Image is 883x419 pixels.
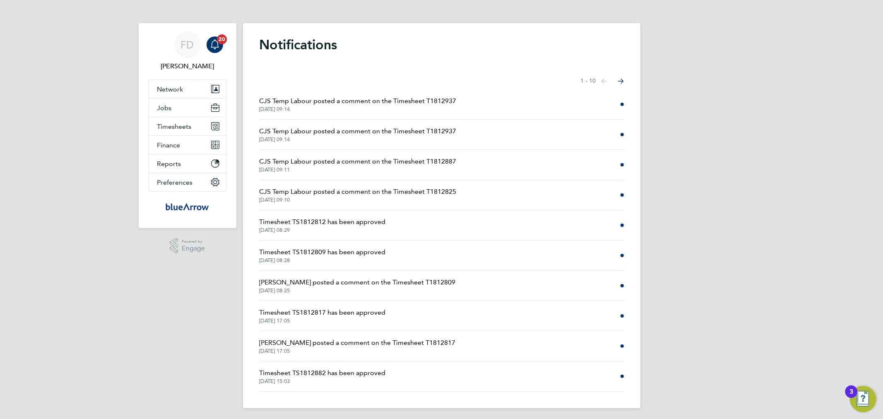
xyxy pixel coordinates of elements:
img: bluearrow-logo-retina.png [166,200,209,213]
span: Timesheet TS1812809 has been approved [260,247,386,257]
span: [DATE] 09:10 [260,197,457,203]
nav: Select page of notifications list [581,73,624,89]
span: [DATE] 15:03 [260,378,386,385]
span: 1 - 10 [581,77,596,85]
span: Fabio Del Turco [149,61,226,71]
button: Jobs [149,99,226,117]
span: [DATE] 09:14 [260,106,457,113]
span: Timesheet TS1812817 has been approved [260,308,386,318]
span: Timesheets [157,123,192,130]
a: FD[PERSON_NAME] [149,31,226,71]
button: Timesheets [149,117,226,135]
a: Go to home page [149,200,226,213]
span: Timesheet TS1812882 has been approved [260,368,386,378]
span: Jobs [157,104,172,112]
span: [DATE] 08:29 [260,227,386,234]
span: Reports [157,160,181,168]
span: 20 [217,34,227,44]
span: Powered by [182,238,205,245]
span: [DATE] 08:25 [260,287,456,294]
a: Timesheet TS1812809 has been approved[DATE] 08:28 [260,247,386,264]
a: 20 [207,31,223,58]
span: FD [181,39,194,50]
a: Powered byEngage [170,238,205,254]
span: [DATE] 17:05 [260,318,386,324]
span: CJS Temp Labour posted a comment on the Timesheet T1812825 [260,187,457,197]
span: [PERSON_NAME] posted a comment on the Timesheet T1812809 [260,277,456,287]
span: [PERSON_NAME] posted a comment on the Timesheet T1812817 [260,338,456,348]
span: Finance [157,141,180,149]
h1: Notifications [260,36,624,53]
nav: Main navigation [139,23,236,228]
a: Timesheet TS1812882 has been approved[DATE] 15:03 [260,368,386,385]
a: CJS Temp Labour posted a comment on the Timesheet T1812937[DATE] 09:14 [260,126,457,143]
button: Preferences [149,173,226,191]
button: Finance [149,136,226,154]
a: Timesheet TS1812812 has been approved[DATE] 08:29 [260,217,386,234]
button: Open Resource Center, 3 new notifications [850,386,876,412]
button: Reports [149,154,226,173]
span: CJS Temp Labour posted a comment on the Timesheet T1812937 [260,126,457,136]
span: Network [157,85,183,93]
span: [DATE] 08:28 [260,257,386,264]
a: Timesheet TS1812817 has been approved[DATE] 17:05 [260,308,386,324]
a: CJS Temp Labour posted a comment on the Timesheet T1812937[DATE] 09:14 [260,96,457,113]
a: CJS Temp Labour posted a comment on the Timesheet T1812825[DATE] 09:10 [260,187,457,203]
a: CJS Temp Labour posted a comment on the Timesheet T1812887[DATE] 09:11 [260,157,457,173]
a: [PERSON_NAME] posted a comment on the Timesheet T1812817[DATE] 17:05 [260,338,456,354]
span: Preferences [157,178,193,186]
a: [PERSON_NAME] posted a comment on the Timesheet T1812809[DATE] 08:25 [260,277,456,294]
div: 3 [849,392,853,402]
button: Network [149,80,226,98]
span: [DATE] 17:05 [260,348,456,354]
span: CJS Temp Labour posted a comment on the Timesheet T1812887 [260,157,457,166]
span: Engage [182,245,205,252]
span: Timesheet TS1812812 has been approved [260,217,386,227]
span: [DATE] 09:11 [260,166,457,173]
span: [DATE] 09:14 [260,136,457,143]
span: CJS Temp Labour posted a comment on the Timesheet T1812937 [260,96,457,106]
